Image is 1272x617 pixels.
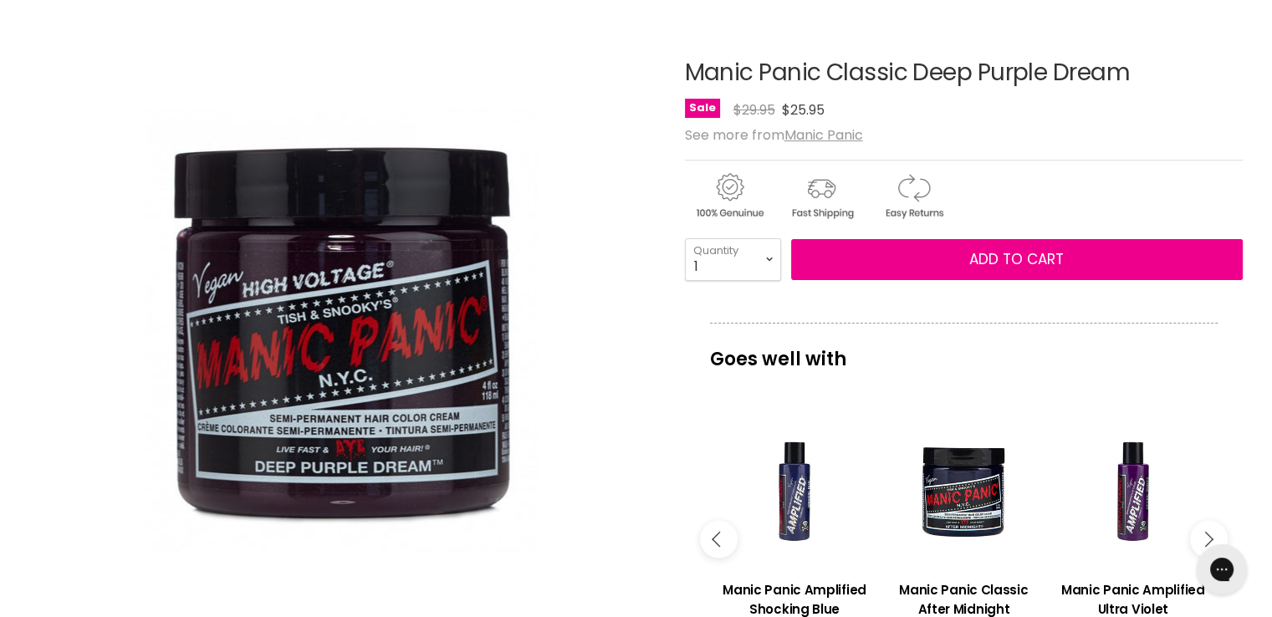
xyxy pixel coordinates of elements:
img: shipping.gif [777,171,866,222]
h1: Manic Panic Classic Deep Purple Dream [685,60,1243,86]
span: Sale [685,99,720,118]
span: $25.95 [782,100,825,120]
iframe: Gorgias live chat messenger [1188,538,1255,600]
p: Goes well with [710,323,1218,378]
span: See more from [685,125,863,145]
img: returns.gif [869,171,958,222]
a: Manic Panic [784,125,863,145]
select: Quantity [685,238,781,280]
button: Add to cart [791,239,1243,281]
span: Add to cart [969,249,1064,269]
img: genuine.gif [685,171,774,222]
span: $29.95 [733,100,775,120]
